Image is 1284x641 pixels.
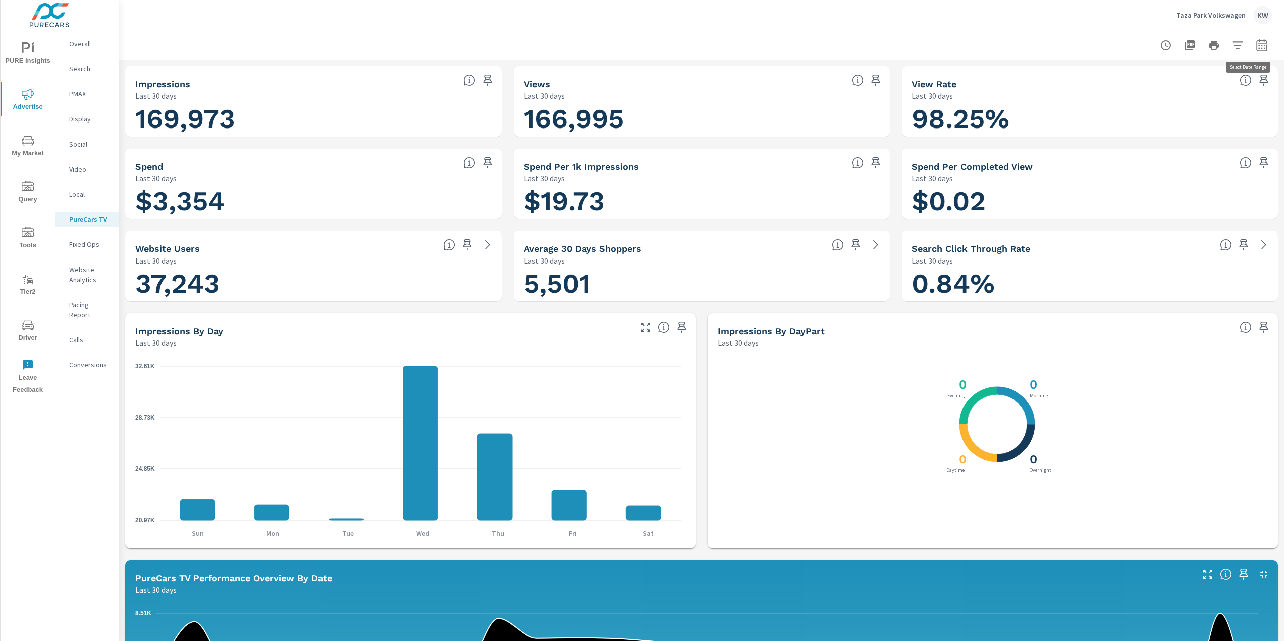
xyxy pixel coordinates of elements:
span: Save this to your personalized report [1256,72,1272,88]
div: Search [55,61,119,76]
div: KW [1254,6,1272,24]
h1: 166,995 [524,102,880,136]
h5: Spend Per Completed View [912,161,1033,172]
div: PureCars TV [55,212,119,227]
p: Sun [180,528,215,538]
text: 8.51K [135,610,151,617]
a: See more details in report [868,237,884,253]
span: Percentage of Impressions where the ad was viewed completely. “Impressions” divided by “Views”. [... [1240,74,1252,86]
div: Fixed Ops [55,237,119,252]
span: Total spend per 1,000 impressions. [Source: This data is provided by the video advertising platform] [1240,157,1252,169]
h5: Impressions by Day [135,326,223,336]
span: Advertise [4,88,52,113]
p: PureCars TV [69,214,111,224]
span: Unique website visitors over the selected time period. [Source: Website Analytics] [443,239,455,251]
p: Display [69,114,111,124]
p: Website Analytics [69,265,111,285]
span: Save this to your personalized report [1236,566,1252,582]
span: Number of times your connected TV ad was presented to a user. [Source: This data is provided by t... [463,74,475,86]
text: 24.85K [135,465,155,472]
span: Save this to your personalized report [459,237,475,253]
button: "Export Report to PDF" [1180,35,1200,55]
h1: 169,973 [135,102,492,136]
h5: Spend [135,161,163,172]
h1: $19.73 [524,184,880,218]
p: Local [69,189,111,199]
p: Evening [945,393,967,398]
p: Last 30 days [135,254,177,267]
h5: Average 30 Days Shoppers [524,243,641,254]
p: Fri [555,528,590,538]
span: My Market [4,135,52,159]
h1: $3,354 [135,184,492,218]
p: Last 30 days [524,254,565,267]
span: Tier2 [4,273,52,298]
p: Overall [69,39,111,49]
p: Daytime [944,468,967,473]
span: Percentage of users who viewed your campaigns who clicked through to your website. For example, i... [1220,239,1232,251]
h5: Spend Per 1k Impressions [524,161,639,172]
p: Last 30 days [718,337,759,349]
button: Print Report [1204,35,1224,55]
div: nav menu [1,30,55,400]
span: Driver [4,319,52,344]
p: Last 30 days [135,90,177,102]
span: The number of impressions, broken down by the day of the week they occurred. [658,321,670,333]
p: Last 30 days [524,172,565,184]
h5: PureCars TV Performance Overview By Date [135,573,332,583]
p: Last 30 days [912,254,953,267]
div: Website Analytics [55,262,119,287]
h3: 0 [957,377,967,392]
p: Last 30 days [524,90,565,102]
p: Pacing Report [69,300,111,320]
div: Calls [55,332,119,347]
h1: 0.84% [912,267,1268,301]
h1: $0.02 [912,184,1268,218]
a: See more details in report [1256,237,1272,253]
span: Only DoubleClick Video impressions can be broken down by time of day. [1240,321,1252,333]
p: Taza Park Volkswagen [1176,11,1246,20]
p: Tue [331,528,366,538]
span: Save this to your personalized report [868,155,884,171]
h5: View Rate [912,79,956,89]
span: A rolling 30 day total of daily Shoppers on the dealership website, averaged over the selected da... [832,239,844,251]
span: PURE Insights [4,42,52,67]
p: Last 30 days [135,337,177,349]
p: Last 30 days [912,172,953,184]
div: Local [55,187,119,202]
h5: Views [524,79,550,89]
p: PMAX [69,89,111,99]
p: Overnight [1028,468,1053,473]
div: Pacing Report [55,297,119,322]
span: Save this to your personalized report [674,319,690,335]
text: 28.73K [135,414,155,421]
span: Total spend per 1,000 impressions. [Source: This data is provided by the video advertising platform] [852,157,864,169]
h5: Impressions by DayPart [718,326,825,336]
span: Tools [4,227,52,251]
span: Save this to your personalized report [1256,155,1272,171]
span: Cost of your connected TV ad campaigns. [Source: This data is provided by the video advertising p... [463,157,475,169]
p: Sat [630,528,666,538]
div: Conversions [55,357,119,372]
span: Understand PureCars TV performance data over time and see how metrics compare to each other over ... [1220,568,1232,580]
h1: 37,243 [135,267,492,301]
h5: Impressions [135,79,190,89]
div: Display [55,111,119,126]
h5: Website Users [135,243,200,254]
p: Mon [255,528,290,538]
span: Save this to your personalized report [479,72,496,88]
text: 20.97K [135,517,155,524]
div: Social [55,137,119,152]
span: Save this to your personalized report [848,237,864,253]
p: Last 30 days [135,584,177,596]
p: Video [69,164,111,174]
span: Save this to your personalized report [1236,237,1252,253]
span: Save this to your personalized report [1256,319,1272,335]
a: See more details in report [479,237,496,253]
p: Wed [405,528,440,538]
p: Thu [480,528,516,538]
h5: Search Click Through Rate [912,243,1030,254]
p: Conversions [69,360,111,370]
h1: 98.25% [912,102,1268,136]
p: Social [69,139,111,149]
